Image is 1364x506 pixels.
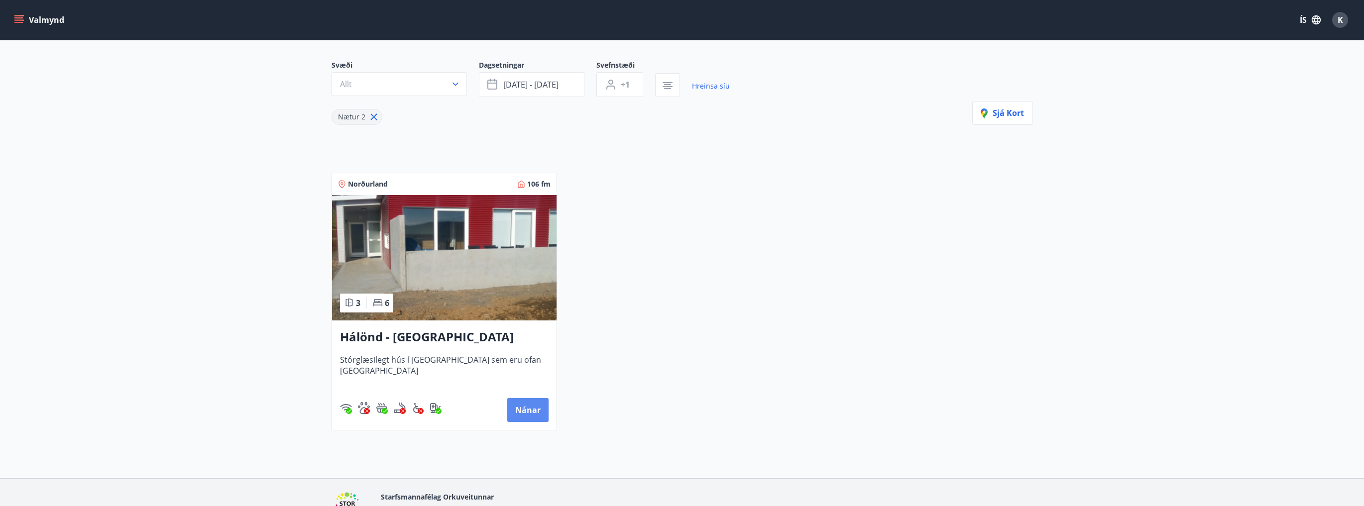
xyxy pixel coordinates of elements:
[596,72,643,97] button: +1
[338,112,365,121] span: Nætur 2
[1338,14,1343,25] span: K
[479,72,584,97] button: [DATE] - [DATE]
[376,402,388,414] img: h89QDIuHlAdpqTriuIvuEWkTH976fOgBEOOeu1mi.svg
[340,402,352,414] img: HJRyFFsYp6qjeUYhR4dAD8CaCEsnIFYZ05miwXoh.svg
[692,75,730,97] a: Hreinsa síu
[332,195,557,320] img: Paella dish
[430,402,442,414] img: nH7E6Gw2rvWFb8XaSdRp44dhkQaj4PJkOoRYItBQ.svg
[340,79,352,90] span: Allt
[332,60,479,72] span: Svæði
[332,72,467,96] button: Allt
[385,298,389,308] span: 6
[430,402,442,414] div: Hleðslustöð fyrir rafbíla
[479,60,596,72] span: Dagsetningar
[527,179,551,189] span: 106 fm
[376,402,388,414] div: Heitur pottur
[356,298,360,308] span: 3
[507,398,549,422] button: Nánar
[412,402,424,414] div: Aðgengi fyrir hjólastól
[332,109,382,125] div: Nætur 2
[1294,11,1326,29] button: ÍS
[340,354,549,387] span: Stórglæsilegt hús í [GEOGRAPHIC_DATA] sem eru ofan [GEOGRAPHIC_DATA]
[12,11,68,29] button: menu
[621,79,630,90] span: +1
[381,492,494,502] span: Starfsmannafélag Orkuveitunnar
[348,179,388,189] span: Norðurland
[596,60,655,72] span: Svefnstæði
[394,402,406,414] div: Reykingar / Vape
[412,402,424,414] img: 8IYIKVZQyRlUC6HQIIUSdjpPGRncJsz2RzLgWvp4.svg
[340,328,549,346] h3: Hálönd - [GEOGRAPHIC_DATA]
[394,402,406,414] img: QNIUl6Cv9L9rHgMXwuzGLuiJOj7RKqxk9mBFPqjq.svg
[972,101,1032,125] button: Sjá kort
[358,402,370,414] div: Gæludýr
[981,107,1024,118] span: Sjá kort
[340,402,352,414] div: Þráðlaust net
[503,79,559,90] span: [DATE] - [DATE]
[1328,8,1352,32] button: K
[358,402,370,414] img: pxcaIm5dSOV3FS4whs1soiYWTwFQvksT25a9J10C.svg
